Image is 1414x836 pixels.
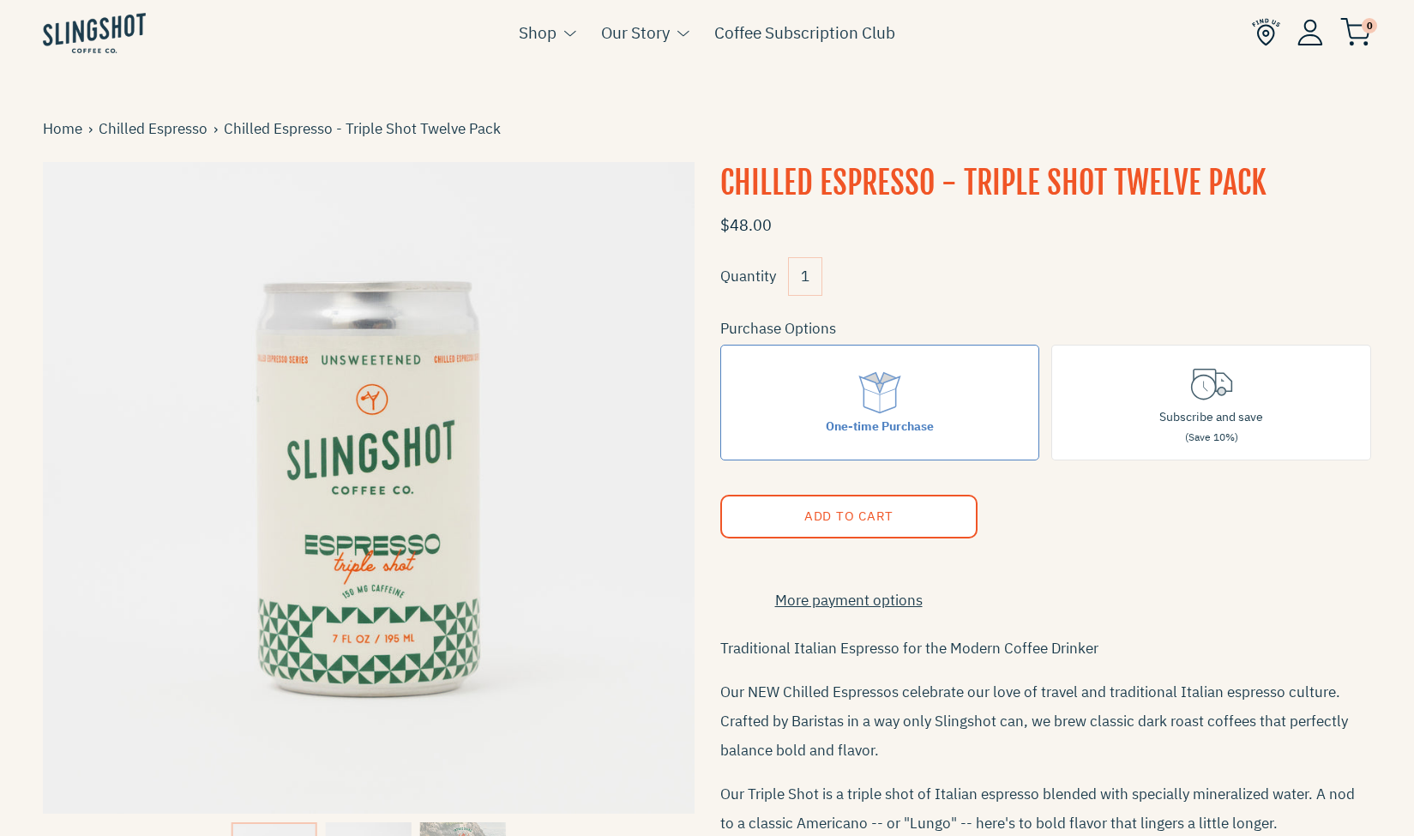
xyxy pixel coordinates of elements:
[99,117,214,141] a: Chilled Espresso
[519,20,557,45] a: Shop
[720,162,1372,205] h1: Chilled Espresso - Triple Shot Twelve Pack
[1362,18,1377,33] span: 0
[803,508,893,524] span: Add to Cart
[1297,19,1323,45] img: Account
[720,267,776,286] label: Quantity
[88,117,99,141] span: ›
[224,117,507,141] span: Chilled Espresso - Triple Shot Twelve Pack
[720,495,978,538] button: Add to Cart
[214,117,224,141] span: ›
[720,634,1372,663] p: Traditional Italian Espresso for the Modern Coffee Drinker
[720,677,1372,765] p: Our NEW Chilled Espressos celebrate our love of travel and traditional Italian espresso culture. ...
[826,417,934,436] div: One-time Purchase
[43,117,88,141] a: Home
[43,162,695,814] img: Chilled Espresso - Triple Shot Twelve Pack
[1252,18,1280,46] img: Find Us
[720,215,772,235] span: $48.00
[1340,22,1371,43] a: 0
[714,20,895,45] a: Coffee Subscription Club
[720,589,978,612] a: More payment options
[1185,430,1238,443] span: (Save 10%)
[1340,18,1371,46] img: cart
[601,20,670,45] a: Our Story
[1159,409,1263,424] span: Subscribe and save
[720,317,836,340] legend: Purchase Options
